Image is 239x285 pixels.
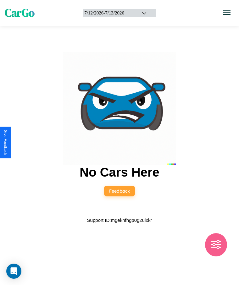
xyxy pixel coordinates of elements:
div: Give Feedback [3,130,8,155]
img: car [63,52,176,165]
span: CarGo [5,5,35,20]
h2: No Cars Here [80,165,159,179]
p: Support ID: mgeknfhgp0g2ulxkr [87,216,152,224]
div: Open Intercom Messenger [6,264,21,279]
button: Feedback [104,186,135,196]
div: 7 / 12 / 2026 - 7 / 13 / 2026 [84,10,133,16]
